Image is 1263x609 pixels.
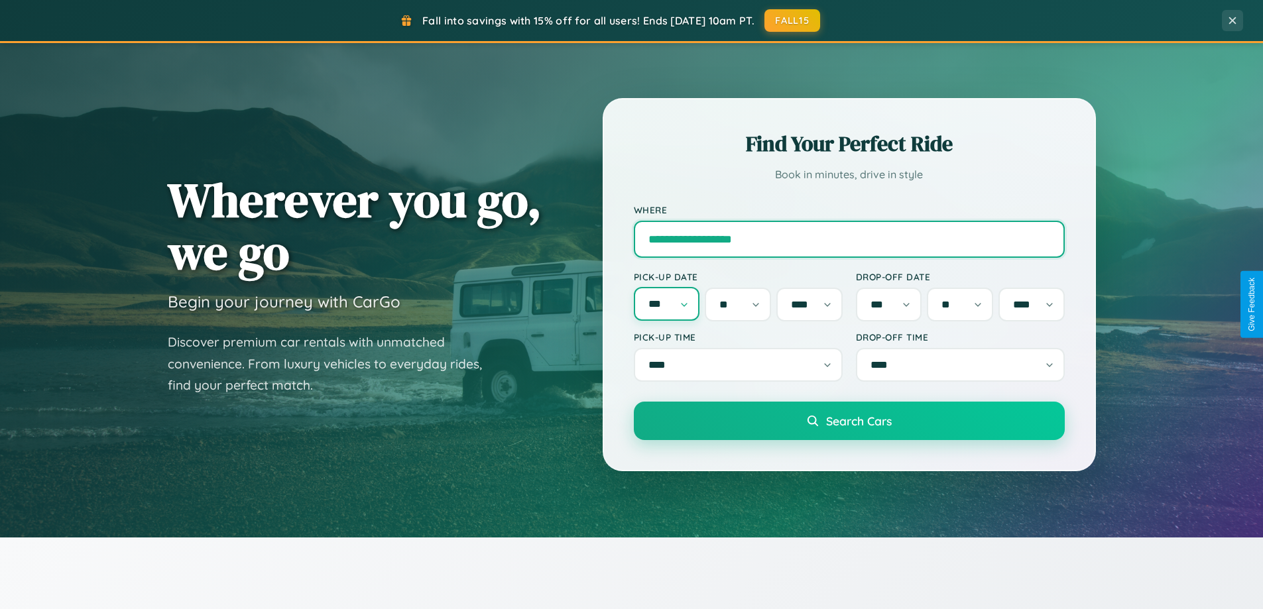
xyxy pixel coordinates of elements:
[856,271,1065,282] label: Drop-off Date
[168,331,499,396] p: Discover premium car rentals with unmatched convenience. From luxury vehicles to everyday rides, ...
[764,9,820,32] button: FALL15
[634,129,1065,158] h2: Find Your Perfect Ride
[1247,278,1256,331] div: Give Feedback
[422,14,754,27] span: Fall into savings with 15% off for all users! Ends [DATE] 10am PT.
[634,165,1065,184] p: Book in minutes, drive in style
[634,204,1065,215] label: Where
[856,331,1065,343] label: Drop-off Time
[826,414,892,428] span: Search Cars
[634,331,843,343] label: Pick-up Time
[168,174,542,278] h1: Wherever you go, we go
[168,292,400,311] h3: Begin your journey with CarGo
[634,271,843,282] label: Pick-up Date
[634,402,1065,440] button: Search Cars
